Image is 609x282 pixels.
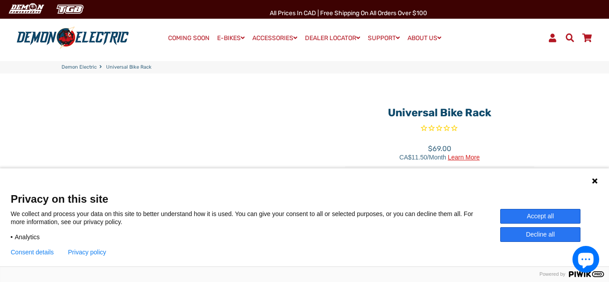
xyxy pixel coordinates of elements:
a: ABOUT US [404,32,444,45]
button: Decline all [500,227,580,242]
span: Privacy on this site [11,192,598,205]
span: Analytics [15,233,40,241]
p: We collect and process your data on this site to better understand how it is used. You can give y... [11,210,500,226]
img: TGB Canada [52,2,88,16]
span: All Prices in CAD | Free shipping on all orders over $100 [270,9,427,17]
span: $69.00 [399,143,480,160]
a: DEALER LOCATOR [302,32,363,45]
a: COMING SOON [165,32,213,45]
span: Powered by [536,271,569,277]
button: Accept all [500,209,580,224]
img: Demon Electric [4,2,47,16]
span: Universal Bike Rack [106,64,152,71]
inbox-online-store-chat: Shopify online store chat [570,246,602,275]
h1: Universal Bike Rack [345,106,534,119]
span: Rated 0.0 out of 5 stars 0 reviews [345,124,534,134]
a: ACCESSORIES [249,32,300,45]
a: E-BIKES [214,32,248,45]
a: Demon Electric [62,64,97,71]
a: SUPPORT [365,32,403,45]
button: Consent details [11,249,54,256]
a: Privacy policy [68,249,107,256]
img: Demon Electric logo [13,26,132,49]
